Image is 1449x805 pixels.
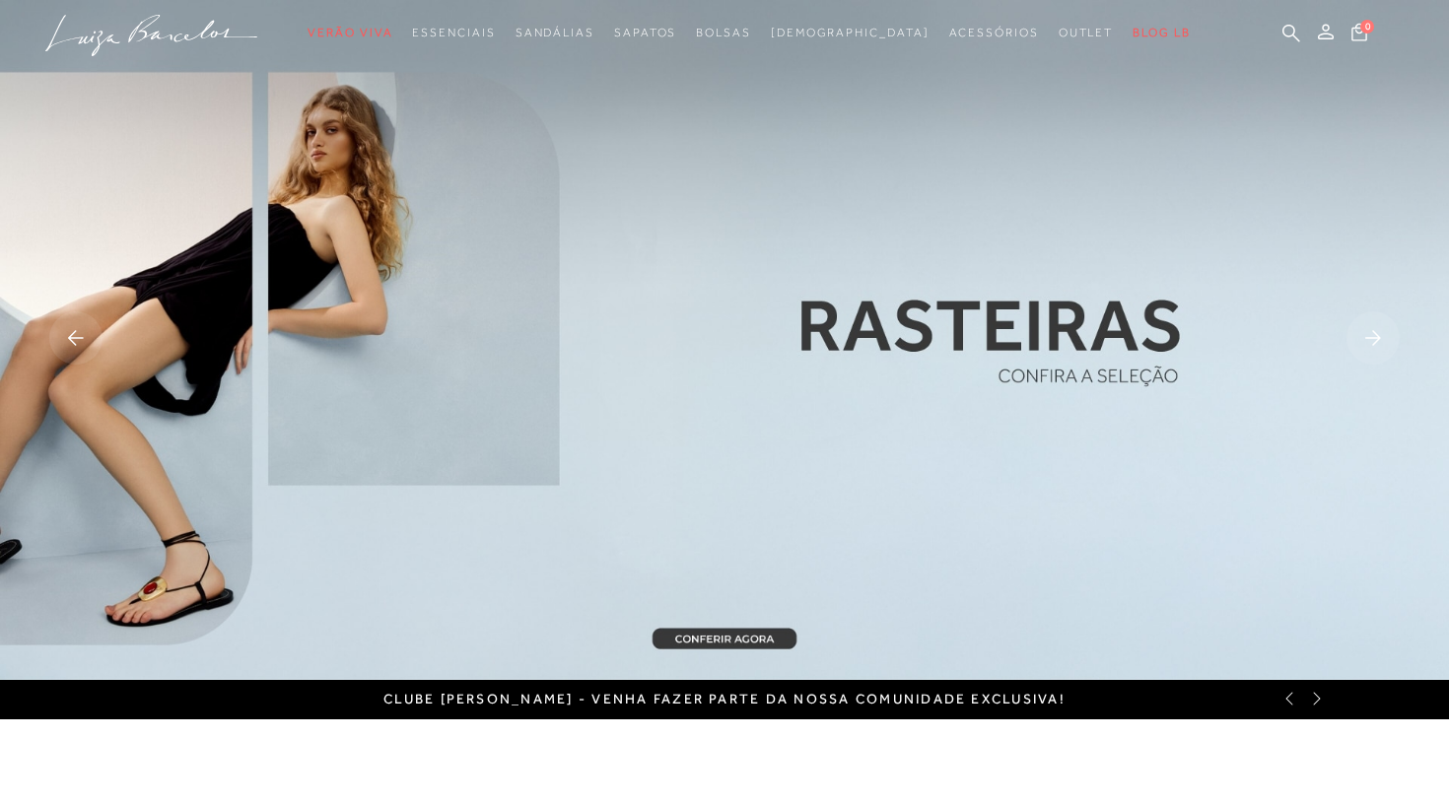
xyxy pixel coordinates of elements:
a: CLUBE [PERSON_NAME] - Venha fazer parte da nossa comunidade exclusiva! [383,691,1066,706]
a: noSubCategoriesText [412,15,495,51]
a: BLOG LB [1133,15,1190,51]
span: [DEMOGRAPHIC_DATA] [771,26,930,39]
span: Acessórios [949,26,1039,39]
span: Sandálias [516,26,594,39]
span: BLOG LB [1133,26,1190,39]
span: Outlet [1059,26,1114,39]
span: Sapatos [614,26,676,39]
a: noSubCategoriesText [949,15,1039,51]
a: noSubCategoriesText [771,15,930,51]
span: Verão Viva [308,26,392,39]
span: Bolsas [696,26,751,39]
a: noSubCategoriesText [696,15,751,51]
a: noSubCategoriesText [516,15,594,51]
span: Essenciais [412,26,495,39]
a: noSubCategoriesText [1059,15,1114,51]
button: 0 [1345,22,1373,48]
a: noSubCategoriesText [614,15,676,51]
span: 0 [1360,20,1374,34]
a: noSubCategoriesText [308,15,392,51]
